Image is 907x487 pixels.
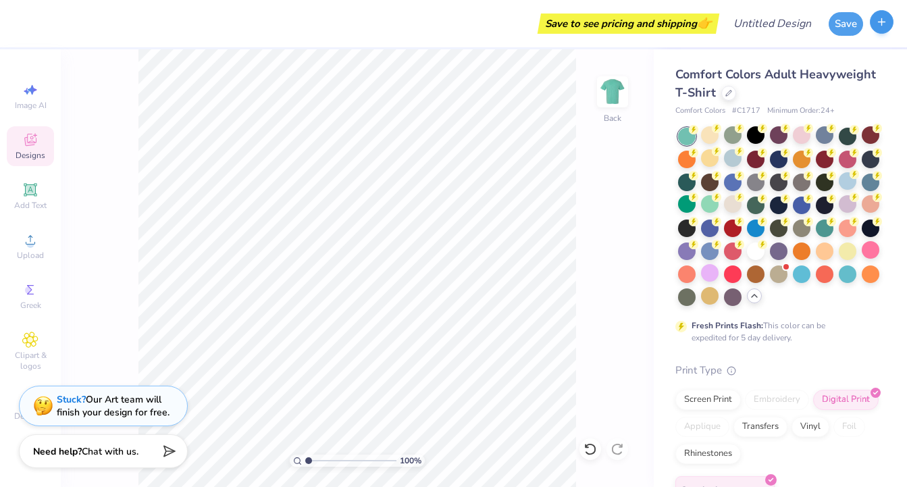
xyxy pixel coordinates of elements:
span: Greek [20,300,41,311]
span: # C1717 [732,105,760,117]
span: Designs [16,150,45,161]
div: Rhinestones [675,444,741,464]
span: Comfort Colors [675,105,725,117]
div: Print Type [675,363,880,378]
span: Comfort Colors Adult Heavyweight T-Shirt [675,66,876,101]
span: Decorate [14,411,47,421]
span: 👉 [697,15,712,31]
strong: Stuck? [57,393,86,406]
button: Save [829,12,863,36]
div: Back [604,112,621,124]
img: Back [599,78,626,105]
span: Minimum Order: 24 + [767,105,835,117]
span: Add Text [14,200,47,211]
div: Save to see pricing and shipping [541,14,716,34]
div: Foil [833,417,865,437]
div: This color can be expedited for 5 day delivery. [692,319,858,344]
div: Vinyl [792,417,829,437]
span: 100 % [400,455,421,467]
span: Chat with us. [82,445,138,458]
span: Upload [17,250,44,261]
div: Screen Print [675,390,741,410]
div: Digital Print [813,390,879,410]
div: Transfers [733,417,787,437]
span: Clipart & logos [7,350,54,371]
strong: Fresh Prints Flash: [692,320,763,331]
strong: Need help? [33,445,82,458]
span: Image AI [15,100,47,111]
div: Embroidery [745,390,809,410]
div: Applique [675,417,729,437]
div: Our Art team will finish your design for free. [57,393,170,419]
input: Untitled Design [723,10,822,37]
